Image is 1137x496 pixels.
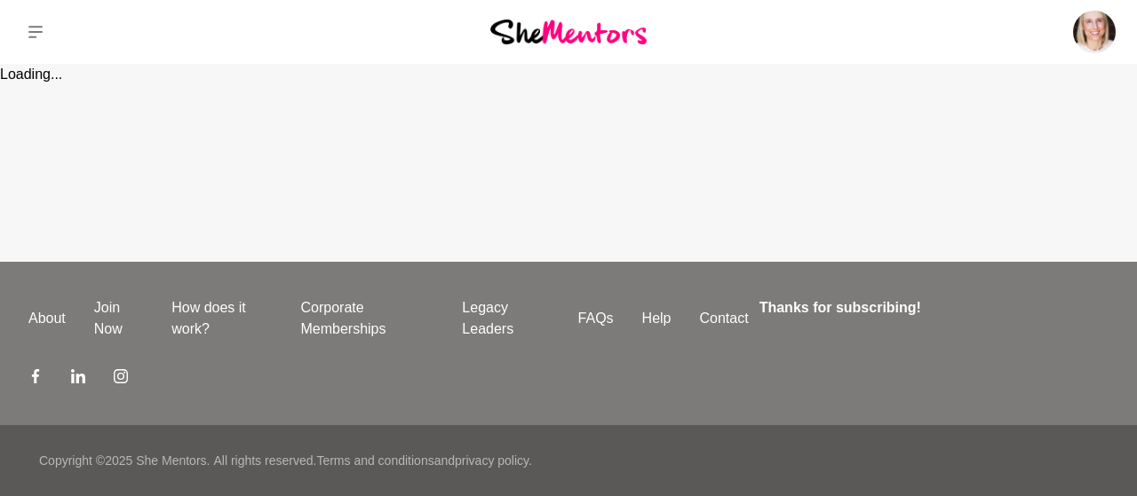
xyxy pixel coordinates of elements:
p: Copyright © 2025 She Mentors . [39,452,210,470]
p: All rights reserved. and . [213,452,531,470]
h4: Thanks for subscribing! [759,297,1098,319]
a: How does it work? [157,297,286,340]
a: Contact [686,308,763,329]
a: Help [628,308,686,329]
a: About [14,308,80,329]
a: privacy policy [455,453,529,468]
a: Terms and conditions [316,453,433,468]
img: She Mentors Logo [490,20,647,43]
a: Corporate Memberships [286,297,448,340]
a: Instagram [114,368,128,390]
a: LinkedIn [71,368,85,390]
a: Facebook [28,368,43,390]
a: Legacy Leaders [448,297,563,340]
img: Emily Burnham [1073,11,1116,53]
a: FAQs [564,308,628,329]
a: Join Now [80,297,157,340]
